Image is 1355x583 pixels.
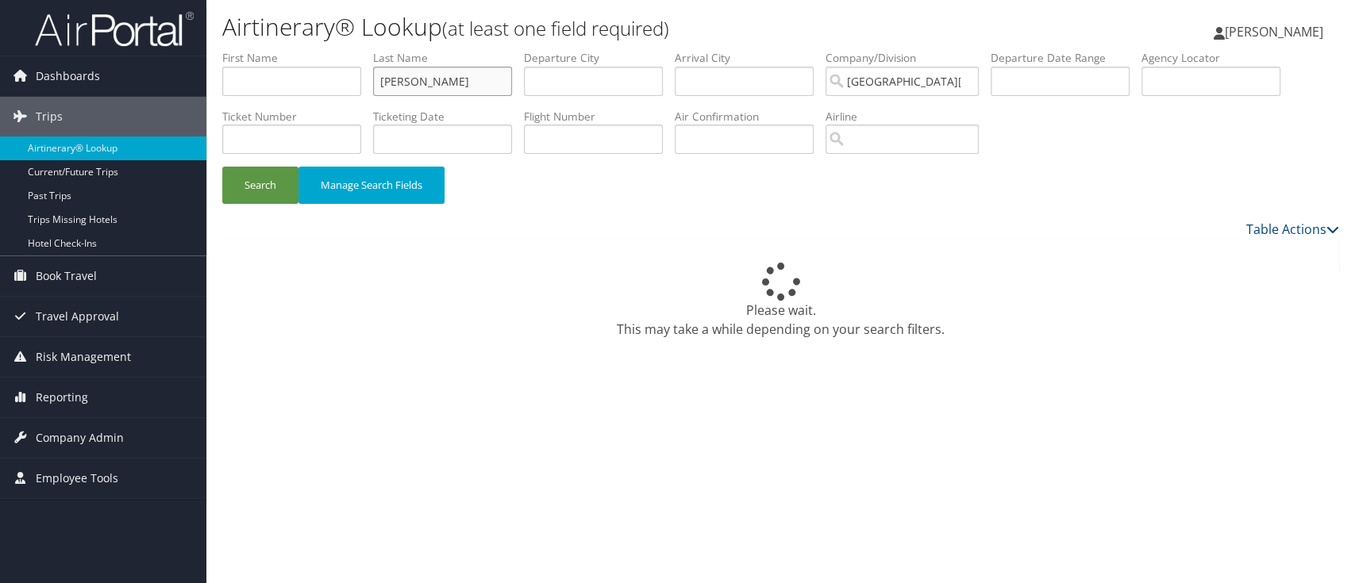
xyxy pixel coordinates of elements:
[36,418,124,458] span: Company Admin
[298,167,445,204] button: Manage Search Fields
[675,109,826,125] label: Air Confirmation
[675,50,826,66] label: Arrival City
[36,56,100,96] span: Dashboards
[1225,23,1323,40] span: [PERSON_NAME]
[35,10,194,48] img: airportal-logo.png
[36,97,63,136] span: Trips
[373,50,524,66] label: Last Name
[524,50,675,66] label: Departure City
[373,109,524,125] label: Ticketing Date
[222,50,373,66] label: First Name
[1246,221,1339,238] a: Table Actions
[222,109,373,125] label: Ticket Number
[442,15,669,41] small: (at least one field required)
[36,378,88,417] span: Reporting
[991,50,1141,66] label: Departure Date Range
[36,458,118,498] span: Employee Tools
[222,263,1339,339] div: Please wait. This may take a while depending on your search filters.
[222,10,967,44] h1: Airtinerary® Lookup
[222,167,298,204] button: Search
[1141,50,1292,66] label: Agency Locator
[1214,8,1339,56] a: [PERSON_NAME]
[36,337,131,377] span: Risk Management
[826,50,991,66] label: Company/Division
[36,297,119,336] span: Travel Approval
[524,109,675,125] label: Flight Number
[826,109,991,125] label: Airline
[36,256,97,296] span: Book Travel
